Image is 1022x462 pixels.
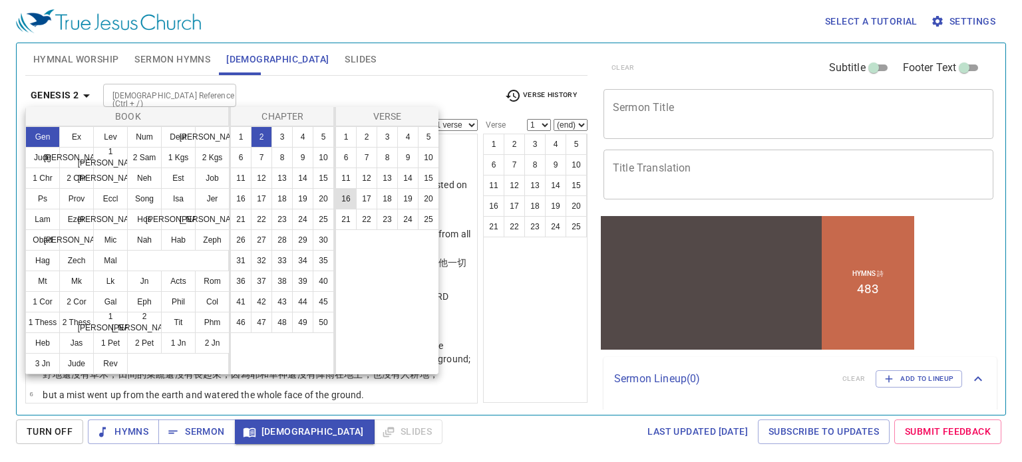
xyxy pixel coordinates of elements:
button: 2 Chr [59,168,94,189]
button: 5 [313,126,334,148]
button: 16 [335,188,357,209]
button: 19 [292,188,313,209]
button: 39 [292,271,313,292]
button: 18 [377,188,398,209]
button: 36 [230,271,252,292]
button: [PERSON_NAME] [59,147,94,168]
button: Lam [25,209,60,230]
button: 21 [335,209,357,230]
button: 4 [292,126,313,148]
button: 22 [356,209,377,230]
button: 13 [377,168,398,189]
button: 38 [271,271,293,292]
button: 17 [251,188,272,209]
button: 22 [251,209,272,230]
button: Tit [161,312,196,333]
button: 2 Kgs [195,147,230,168]
button: 2 [356,126,377,148]
button: 9 [397,147,419,168]
button: 3 Jn [25,353,60,374]
button: 29 [292,229,313,251]
button: 6 [335,147,357,168]
button: 47 [251,312,272,333]
button: [PERSON_NAME] [195,209,230,230]
button: 6 [230,147,252,168]
button: 21 [230,209,252,230]
button: [PERSON_NAME] [93,168,128,189]
button: 24 [397,209,419,230]
button: Gal [93,291,128,312]
button: 1 Jn [161,332,196,354]
button: 12 [251,168,272,189]
button: Zech [59,250,94,271]
button: 44 [292,291,313,312]
button: 34 [292,250,313,271]
button: Hos [127,209,162,230]
button: 30 [313,229,334,251]
button: Mic [93,229,128,251]
button: 20 [313,188,334,209]
button: Jude [59,353,94,374]
button: Phm [195,312,230,333]
button: 32 [251,250,272,271]
button: Mt [25,271,60,292]
button: Lev [93,126,128,148]
button: 15 [418,168,439,189]
li: 483 [259,68,281,83]
button: 45 [313,291,334,312]
button: Zeph [195,229,230,251]
button: 19 [397,188,419,209]
button: 31 [230,250,252,271]
button: 49 [292,312,313,333]
button: 7 [356,147,377,168]
button: 1 [230,126,252,148]
button: 3 [377,126,398,148]
button: 16 [230,188,252,209]
button: Deut [161,126,196,148]
button: 2 [PERSON_NAME] [127,312,162,333]
button: 15 [313,168,334,189]
button: 1 [PERSON_NAME] [93,147,128,168]
button: 4 [397,126,419,148]
button: 2 Sam [127,147,162,168]
button: Num [127,126,162,148]
button: 25 [313,209,334,230]
button: [PERSON_NAME] [59,229,94,251]
button: 1 Chr [25,168,60,189]
button: Job [195,168,230,189]
button: 1 Thess [25,312,60,333]
button: Ezek [59,209,94,230]
button: Ex [59,126,94,148]
button: 50 [313,312,334,333]
button: Prov [59,188,94,209]
button: [PERSON_NAME] [93,209,128,230]
button: 48 [271,312,293,333]
button: 26 [230,229,252,251]
button: Eccl [93,188,128,209]
button: 40 [313,271,334,292]
button: 8 [271,147,293,168]
button: Jn [127,271,162,292]
button: Rom [195,271,230,292]
button: 13 [271,168,293,189]
button: 5 [418,126,439,148]
button: Lk [93,271,128,292]
button: 42 [251,291,272,312]
button: 7 [251,147,272,168]
button: Obad [25,229,60,251]
button: 41 [230,291,252,312]
button: Mal [93,250,128,271]
button: 37 [251,271,272,292]
button: Mk [59,271,94,292]
button: Ps [25,188,60,209]
button: 14 [397,168,419,189]
button: 1 Cor [25,291,60,312]
button: Neh [127,168,162,189]
button: Eph [127,291,162,312]
button: [PERSON_NAME] [161,209,196,230]
button: Heb [25,332,60,354]
button: 11 [335,168,357,189]
button: Col [195,291,230,312]
button: 46 [230,312,252,333]
button: Isa [161,188,196,209]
